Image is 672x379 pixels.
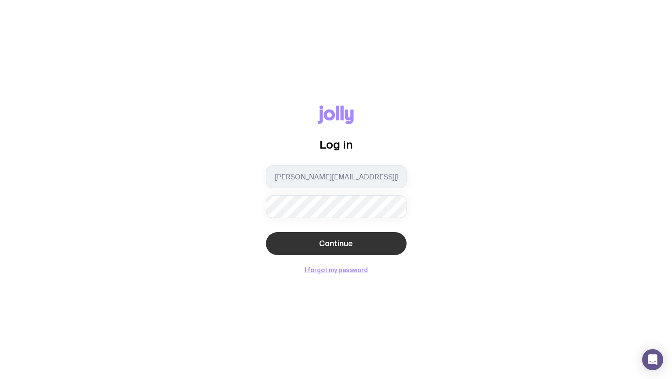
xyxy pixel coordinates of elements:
[320,138,353,151] span: Log in
[266,232,407,255] button: Continue
[305,266,368,273] button: I forgot my password
[266,165,407,188] input: you@email.com
[319,238,353,249] span: Continue
[642,349,663,370] div: Open Intercom Messenger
